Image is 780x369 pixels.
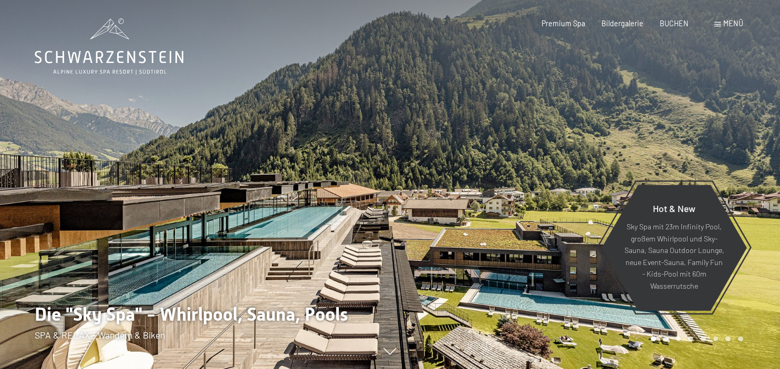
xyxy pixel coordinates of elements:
div: Carousel Page 4 [688,336,693,342]
a: Hot & New Sky Spa mit 23m Infinity Pool, großem Whirlpool und Sky-Sauna, Sauna Outdoor Lounge, ne... [601,184,747,311]
div: Carousel Page 6 [713,336,719,342]
a: Premium Spa [542,19,585,28]
div: Carousel Page 7 [725,336,731,342]
a: Bildergalerie [601,19,643,28]
div: Carousel Page 5 [701,336,706,342]
p: Sky Spa mit 23m Infinity Pool, großem Whirlpool und Sky-Sauna, Sauna Outdoor Lounge, neue Event-S... [624,222,724,292]
div: Carousel Page 1 (Current Slide) [651,336,656,342]
a: BUCHEN [660,19,689,28]
div: Carousel Pagination [647,336,743,342]
div: Carousel Page 3 [676,336,681,342]
span: Hot & New [653,203,695,214]
span: Menü [723,19,743,28]
div: Carousel Page 8 [738,336,743,342]
div: Carousel Page 2 [663,336,669,342]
